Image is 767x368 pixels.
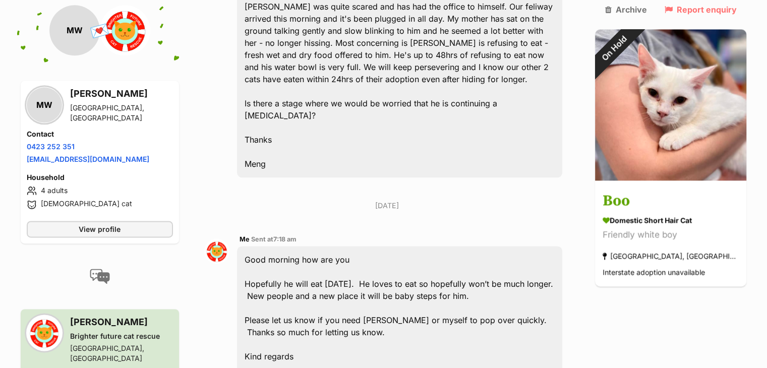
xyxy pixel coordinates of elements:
[27,155,149,163] a: [EMAIL_ADDRESS][DOMAIN_NAME]
[79,224,121,234] span: View profile
[27,315,62,350] img: Brighter future cat rescue profile pic
[90,269,110,284] img: conversation-icon-4a6f8262b818ee0b60e3300018af0b2d0b884aa5de6e9bcb8d3d4eeb1a70a7c4.svg
[70,103,173,123] div: [GEOGRAPHIC_DATA], [GEOGRAPHIC_DATA]
[27,172,173,182] h4: Household
[27,221,173,237] a: View profile
[27,87,62,122] div: MW
[240,235,250,243] span: Me
[603,250,739,263] div: [GEOGRAPHIC_DATA], [GEOGRAPHIC_DATA]
[27,185,173,197] li: 4 adults
[603,215,739,226] div: Domestic Short Hair Cat
[204,238,229,264] img: Sharon McNaught profile pic
[88,20,111,41] span: 💌
[595,29,746,180] img: Boo
[595,182,746,287] a: Boo Domestic Short Hair Cat Friendly white boy [GEOGRAPHIC_DATA], [GEOGRAPHIC_DATA] Interstate ad...
[581,16,647,81] div: On Hold
[251,235,297,243] span: Sent at
[27,142,75,151] a: 0423 252 351
[273,235,297,243] span: 7:18 am
[70,87,173,101] h3: [PERSON_NAME]
[27,199,173,211] li: [DEMOGRAPHIC_DATA] cat
[27,129,173,139] h4: Contact
[100,5,150,55] img: Brighter future cat rescue profile pic
[603,268,705,277] span: Interstate adoption unavailable
[603,228,739,242] div: Friendly white boy
[665,5,737,14] a: Report enquiry
[70,343,173,363] div: [GEOGRAPHIC_DATA], [GEOGRAPHIC_DATA]
[603,190,739,213] h3: Boo
[605,5,647,14] a: Archive
[70,331,173,341] div: Brighter future cat rescue
[595,172,746,182] a: On Hold
[204,200,570,211] p: [DATE]
[70,315,173,329] h3: [PERSON_NAME]
[49,5,100,55] div: MW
